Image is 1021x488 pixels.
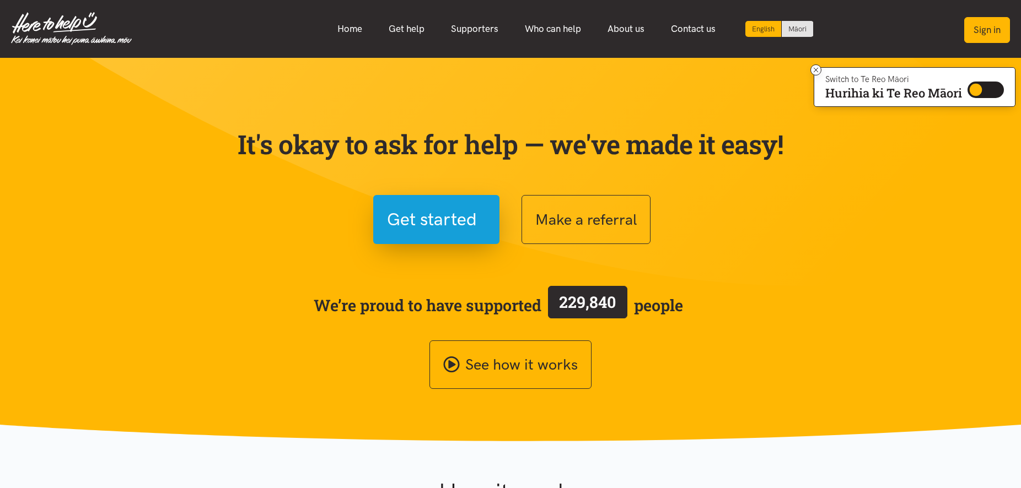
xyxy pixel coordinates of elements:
a: About us [594,17,658,41]
p: It's okay to ask for help — we've made it easy! [235,128,786,160]
a: 229,840 [541,284,634,327]
a: Who can help [512,17,594,41]
a: Supporters [438,17,512,41]
button: Make a referral [522,195,651,244]
a: Home [324,17,375,41]
div: Language toggle [745,21,814,37]
a: Get help [375,17,438,41]
img: Home [11,12,132,45]
a: Contact us [658,17,729,41]
p: Hurihia ki Te Reo Māori [825,88,962,98]
span: Get started [387,205,477,234]
a: Switch to Te Reo Māori [782,21,813,37]
span: 229,840 [559,291,616,312]
div: Current language [745,21,782,37]
span: We’re proud to have supported people [314,284,683,327]
button: Sign in [964,17,1010,43]
button: Get started [373,195,499,244]
p: Switch to Te Reo Māori [825,76,962,83]
a: See how it works [429,340,592,389]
